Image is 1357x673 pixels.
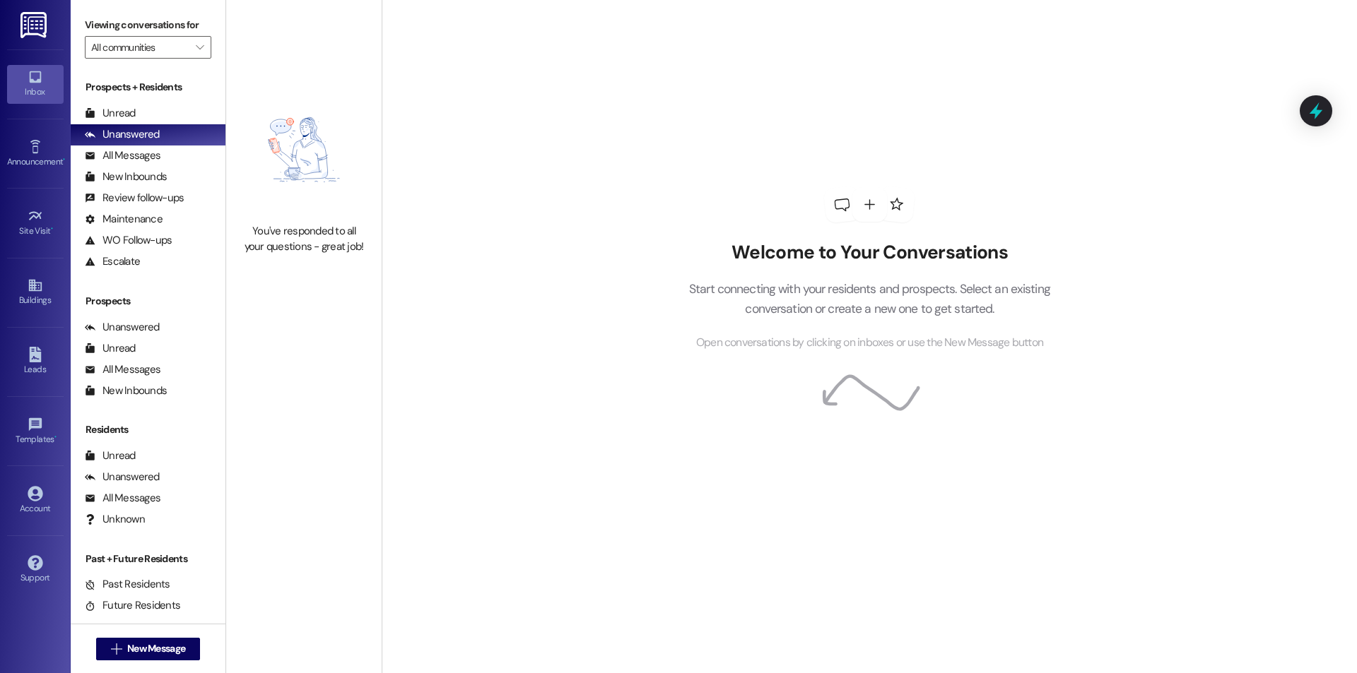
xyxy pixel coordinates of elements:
[196,42,204,53] i: 
[20,12,49,38] img: ResiDesk Logo
[85,233,172,248] div: WO Follow-ups
[242,83,366,218] img: empty-state
[7,482,64,520] a: Account
[7,551,64,589] a: Support
[96,638,201,660] button: New Message
[85,383,167,398] div: New Inbounds
[696,334,1043,352] span: Open conversations by clicking on inboxes or use the New Message button
[71,422,225,437] div: Residents
[667,279,1071,319] p: Start connecting with your residents and prospects. Select an existing conversation or create a n...
[7,343,64,381] a: Leads
[7,65,64,103] a: Inbox
[85,169,167,184] div: New Inbounds
[85,254,140,269] div: Escalate
[85,341,136,356] div: Unread
[91,36,189,59] input: All communities
[85,577,170,592] div: Past Residents
[85,491,160,506] div: All Messages
[71,552,225,566] div: Past + Future Residents
[111,643,122,655] i: 
[51,224,53,234] span: •
[242,224,366,254] div: You've responded to all your questions - great job!
[85,362,160,377] div: All Messages
[85,320,160,335] div: Unanswered
[7,204,64,242] a: Site Visit •
[85,127,160,142] div: Unanswered
[667,242,1071,264] h2: Welcome to Your Conversations
[85,212,163,227] div: Maintenance
[63,155,65,165] span: •
[127,641,185,656] span: New Message
[85,191,184,206] div: Review follow-ups
[71,294,225,309] div: Prospects
[85,448,136,463] div: Unread
[85,148,160,163] div: All Messages
[54,432,57,442] span: •
[7,273,64,311] a: Buildings
[7,412,64,451] a: Templates •
[71,80,225,95] div: Prospects + Residents
[85,470,160,484] div: Unanswered
[85,512,145,527] div: Unknown
[85,14,211,36] label: Viewing conversations for
[85,106,136,121] div: Unread
[85,598,180,613] div: Future Residents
